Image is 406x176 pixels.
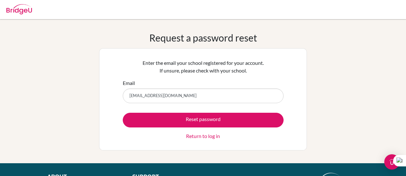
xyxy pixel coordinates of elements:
p: Enter the email your school registered for your account. If unsure, please check with your school. [123,59,284,74]
label: Email [123,79,135,87]
img: Bridge-U [6,4,32,14]
div: Open Intercom Messenger [384,154,400,170]
h1: Request a password reset [149,32,257,43]
a: Return to log in [186,132,220,140]
button: Reset password [123,113,284,127]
